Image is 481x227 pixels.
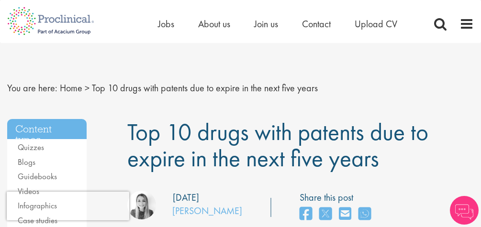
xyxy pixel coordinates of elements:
img: Hannah Burke [127,191,156,219]
h3: Content types [7,119,87,140]
a: share on whats app [358,204,371,225]
a: About us [198,18,230,30]
a: Videos [18,186,39,196]
span: Top 10 drugs with patents due to expire in the next five years [127,117,428,173]
a: share on email [339,204,351,225]
div: [DATE] [173,191,199,205]
span: > [85,82,89,94]
img: Chatbot [450,196,479,225]
a: share on twitter [319,204,332,225]
a: Case studies [18,215,57,226]
a: breadcrumb link [60,82,82,94]
label: Share this post [300,191,376,205]
a: share on facebook [300,204,312,225]
a: Jobs [158,18,174,30]
iframe: reCAPTCHA [7,192,129,220]
a: Join us [254,18,278,30]
a: Contact [302,18,331,30]
a: Upload CV [355,18,397,30]
a: [PERSON_NAME] [172,205,242,217]
a: Quizzes [18,142,44,152]
a: Guidebooks [18,171,57,182]
span: You are here: [7,82,57,94]
span: Top 10 drugs with patents due to expire in the next five years [92,82,318,94]
a: Blogs [18,157,35,167]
